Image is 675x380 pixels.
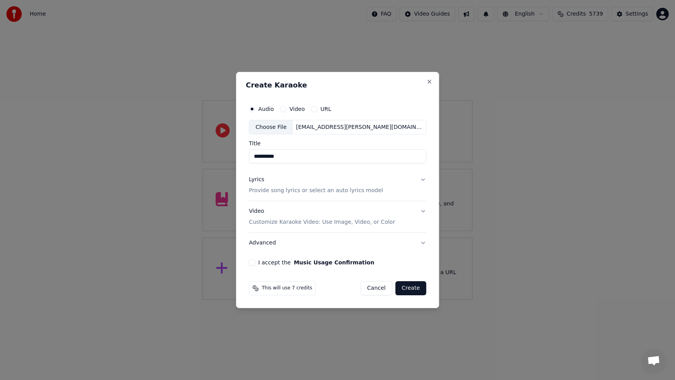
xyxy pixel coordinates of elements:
button: I accept the [294,260,374,265]
button: Cancel [361,281,392,295]
button: LyricsProvide song lyrics or select an auto lyrics model [249,170,426,201]
p: Provide song lyrics or select an auto lyrics model [249,187,383,195]
label: I accept the [258,260,374,265]
div: Choose File [249,120,293,134]
button: Advanced [249,233,426,253]
div: [EMAIL_ADDRESS][PERSON_NAME][DOMAIN_NAME]/Shared drives/Sing King G Drive/Filemaker/CPT_Tracks/Ne... [293,123,426,131]
span: This will use 7 credits [262,285,312,291]
label: Title [249,141,426,146]
h2: Create Karaoke [246,82,429,89]
label: Video [289,106,305,112]
div: Lyrics [249,176,264,184]
button: VideoCustomize Karaoke Video: Use Image, Video, or Color [249,202,426,233]
p: Customize Karaoke Video: Use Image, Video, or Color [249,218,395,226]
label: Audio [258,106,274,112]
label: URL [320,106,331,112]
div: Video [249,208,395,227]
button: Create [395,281,426,295]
